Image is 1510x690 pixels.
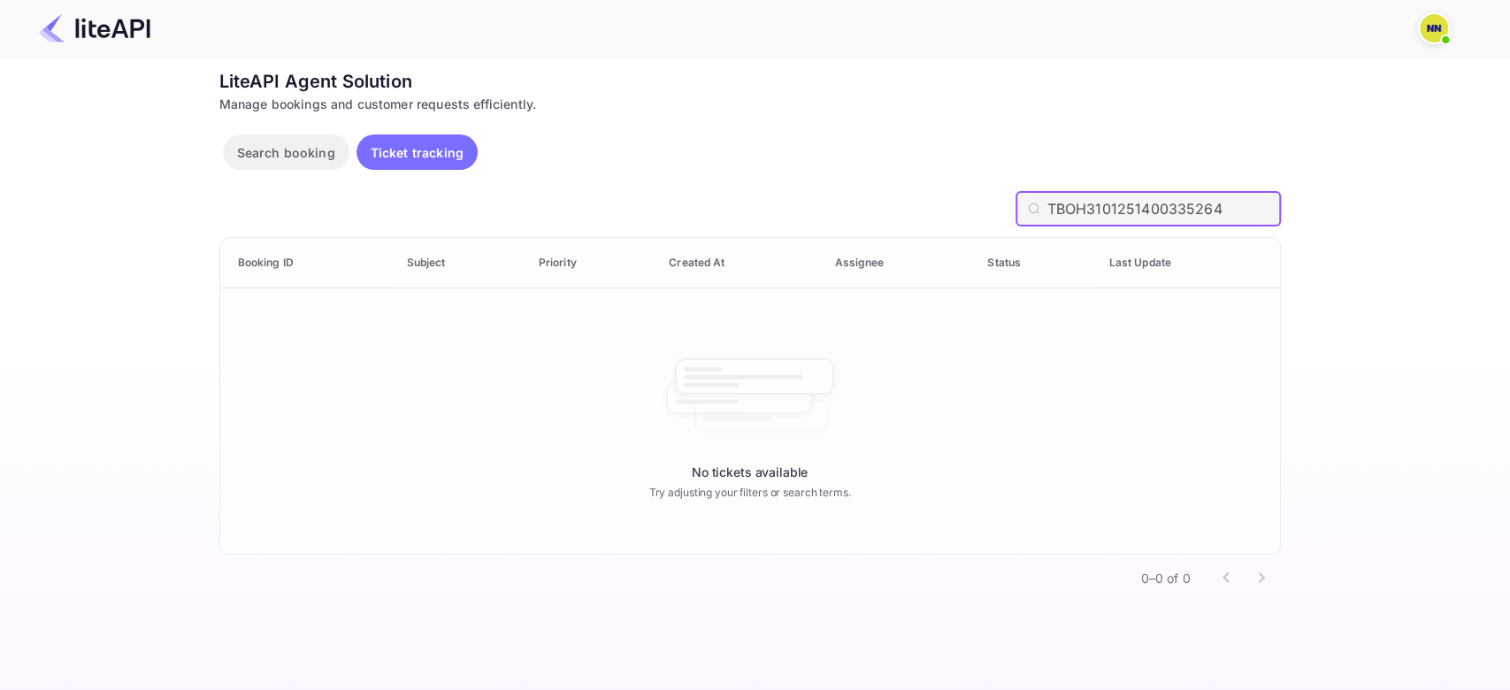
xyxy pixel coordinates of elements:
[1420,14,1448,42] img: N/A N/A
[393,238,525,288] th: Subject
[220,238,393,288] th: Booking ID
[649,485,851,501] p: Try adjusting your filters or search terms.
[237,143,335,162] p: Search booking
[973,238,1094,288] th: Status
[219,68,1281,95] div: LiteAPI Agent Solution
[692,463,808,481] p: No tickets available
[1094,238,1279,288] th: Last Update
[655,238,820,288] th: Created At
[219,95,1281,113] div: Manage bookings and customer requests efficiently.
[39,14,150,42] img: LiteAPI Logo
[525,238,655,288] th: Priority
[662,342,839,448] img: No booking found
[371,143,464,162] p: Ticket tracking
[820,238,973,288] th: Assignee
[1140,569,1190,587] p: 0–0 of 0
[1046,191,1280,226] input: Search by Booking ID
